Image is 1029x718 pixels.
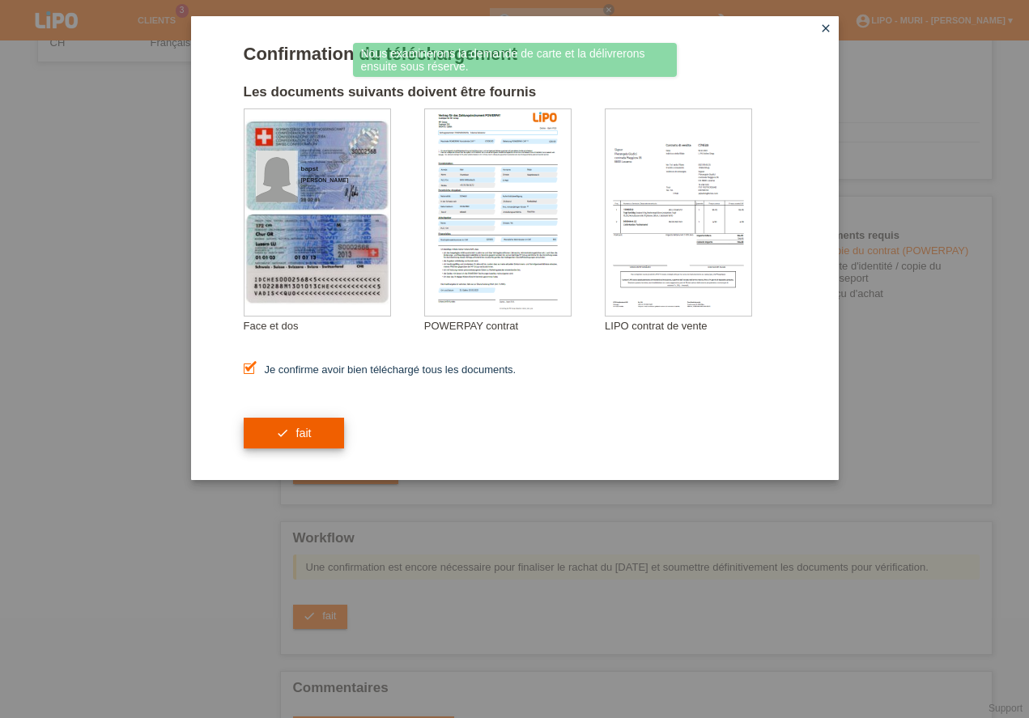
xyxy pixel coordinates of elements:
[301,165,382,172] div: bapst
[353,43,677,77] div: Nous examinerons la demande de carte et la délivrerons ensuite sous réserve.
[819,22,832,35] i: close
[301,177,382,183] div: [PERSON_NAME]
[424,320,605,332] div: POWERPAY contrat
[244,418,344,448] button: check fait
[244,320,424,332] div: Face et dos
[606,109,751,316] img: upload_document_confirmation_type_receipt_generic.png
[276,427,289,440] i: check
[605,320,785,332] div: LIPO contrat de vente
[296,427,311,440] span: fait
[244,84,786,108] h2: Les documents suivants doivent être fournis
[533,112,557,122] img: 39073_print.png
[244,109,390,316] img: upload_document_confirmation_type_id_swiss_empty.png
[256,151,298,202] img: swiss_id_photo_female.png
[815,20,836,39] a: close
[244,363,517,376] label: Je confirme avoir bien téléchargé tous les documents.
[425,109,571,316] img: upload_document_confirmation_type_contract_kkg_whitelabel.png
